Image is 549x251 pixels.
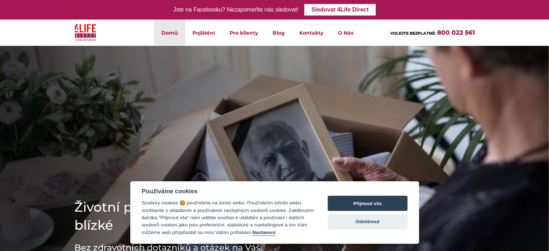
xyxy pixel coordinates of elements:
a: Domů [154,20,185,46]
img: 4Life Direct Česká republika logo [75,22,96,43]
a: Kontakty [292,20,331,46]
div: Jste na Facebooku? Nezapomeňte nás sledovat! [173,5,299,15]
a: Blog [265,20,292,46]
a: Sledovat 4Life Direct [304,4,376,16]
span: VOLEJTE BEZPLATNĚ: [390,31,436,36]
a: 800 022 561 [437,29,475,36]
h1: Životní pojištění Jistota pro mé blízké [74,198,291,234]
button: Nastavení [252,230,275,236]
div: Soubory cookies 🍪 používáme na tomto webu. Používáním tohoto webu souhlasíte s ukládáním a použív... [142,199,314,236]
button: Přijmout vše [328,196,408,211]
button: Odmítnout [328,214,408,229]
div: Používáme cookies [142,188,314,195]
